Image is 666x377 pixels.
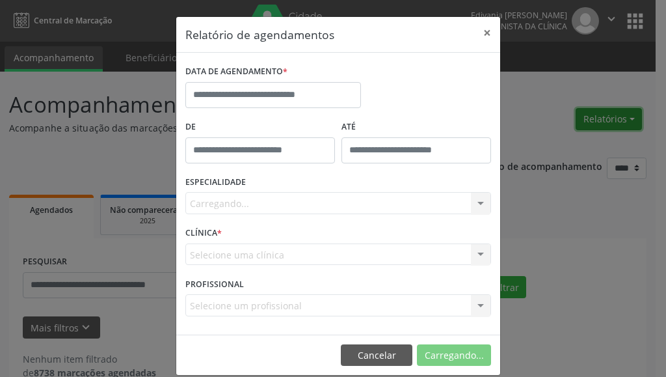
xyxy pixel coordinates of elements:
[341,117,491,137] label: ATÉ
[185,274,244,294] label: PROFISSIONAL
[185,223,222,244] label: CLÍNICA
[341,344,412,367] button: Cancelar
[185,117,335,137] label: De
[474,17,500,49] button: Close
[417,344,491,367] button: Carregando...
[185,26,334,43] h5: Relatório de agendamentos
[185,173,246,193] label: ESPECIALIDADE
[185,62,287,82] label: DATA DE AGENDAMENTO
